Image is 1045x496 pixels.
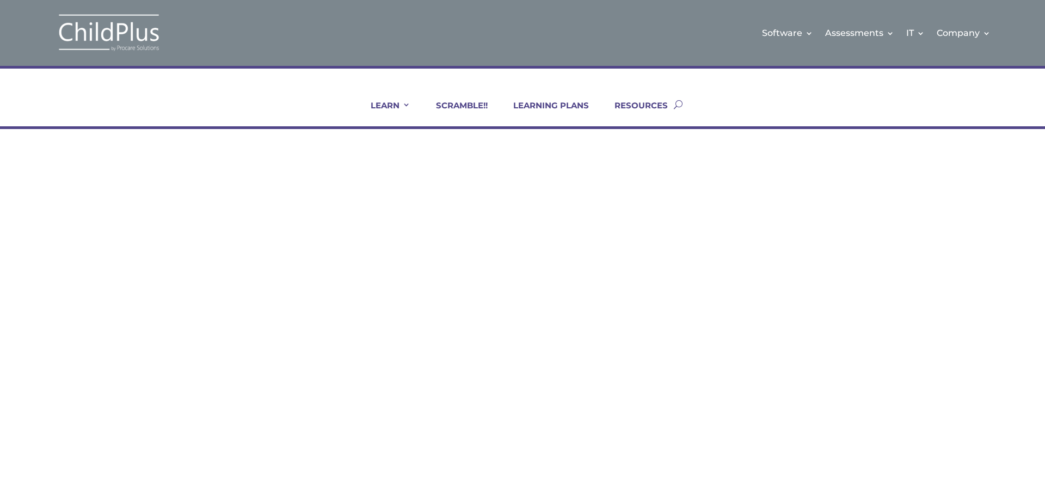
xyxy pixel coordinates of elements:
a: Assessments [825,11,894,55]
a: Company [937,11,991,55]
a: Software [762,11,813,55]
a: LEARN [357,100,410,126]
a: LEARNING PLANS [500,100,589,126]
a: SCRAMBLE!! [422,100,488,126]
a: RESOURCES [601,100,668,126]
a: IT [906,11,925,55]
